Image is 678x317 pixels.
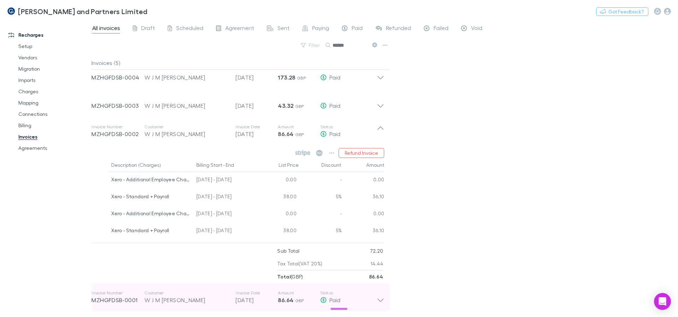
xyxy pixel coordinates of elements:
strong: 86.64 [278,130,293,137]
a: Mapping [11,97,95,108]
span: Paid [329,130,340,137]
div: [DATE] - [DATE] [194,189,257,206]
span: Void [471,24,482,34]
p: MZHGFDSB-0001 [91,296,144,304]
span: GBP [297,75,306,81]
div: - [299,206,342,223]
a: [PERSON_NAME] and Partners Limited [3,3,152,20]
a: Imports [11,75,95,86]
div: Xero - Standard + Payroll [111,223,191,238]
p: [DATE] [236,130,278,138]
span: Agreement [225,24,254,34]
div: W J M [PERSON_NAME] [144,101,228,110]
div: [DATE] - [DATE] [194,172,257,189]
a: Agreements [11,142,95,154]
strong: 43.32 [278,102,293,109]
strong: 173.28 [278,74,295,81]
p: Invoice Date [236,290,278,296]
a: Billing [11,120,95,131]
div: Xero - Additional Employee Charges [111,172,191,187]
div: Xero - Standard + Payroll [111,189,191,204]
span: GBP [295,298,304,303]
span: Draft [141,24,155,34]
a: Setup [11,41,95,52]
span: Sent [278,24,290,34]
div: 38.00 [257,223,299,240]
a: Charges [11,86,95,97]
div: MZHGFDSB-0003W J M [PERSON_NAME][DATE]43.32 GBPPaid [86,89,390,117]
p: Status [320,290,377,296]
span: Failed [434,24,448,34]
div: [DATE] - [DATE] [194,223,257,240]
p: Amount [278,124,320,130]
div: Invoice NumberMZHGFDSB-0001CustomerW J M [PERSON_NAME]Invoice Date[DATE]Amount86.64 GBPStatusPaid [86,283,390,311]
p: 72.20 [370,245,383,257]
div: W J M [PERSON_NAME] [144,296,228,304]
h3: [PERSON_NAME] and Partners Limited [18,7,148,16]
div: Xero - Additional Employee Charges [111,206,191,221]
a: Migration [11,63,95,75]
p: Invoice Number [91,290,144,296]
div: MZHGFDSB-0004W J M [PERSON_NAME][DATE]173.28 GBPPaid [86,60,390,89]
p: Customer [144,124,228,130]
button: Filter [297,41,324,49]
span: All invoices [92,24,120,34]
button: Refund Invoice [339,148,384,158]
div: 5% [299,189,342,206]
strong: 86.64 [278,297,293,304]
a: Recharges [1,29,95,41]
strong: 86.64 [369,274,383,280]
div: W J M [PERSON_NAME] [144,73,228,82]
div: W J M [PERSON_NAME] [144,130,228,138]
span: Paying [312,24,329,34]
p: 14.44 [370,257,383,270]
p: Amount [278,290,320,296]
div: 0.00 [342,206,385,223]
div: 38.00 [257,189,299,206]
div: [DATE] - [DATE] [194,206,257,223]
div: 0.00 [257,206,299,223]
p: MZHGFDSB-0004 [91,73,144,82]
button: Got Feedback? [596,7,648,16]
div: Open Intercom Messenger [654,293,671,310]
span: Paid [329,74,340,81]
p: Invoice Number [91,124,144,130]
span: GBP [295,132,304,137]
div: 0.00 [342,172,385,189]
div: 5% [299,223,342,240]
p: Sub Total [277,245,299,257]
p: Customer [144,290,228,296]
strong: Total [277,274,291,280]
div: 36.10 [342,223,385,240]
p: ( GBP ) [277,270,303,283]
p: [DATE] [236,101,278,110]
div: 36.10 [342,189,385,206]
span: Scheduled [176,24,203,34]
span: Paid [329,297,340,303]
span: Paid [352,24,363,34]
span: Paid [329,102,340,109]
div: Invoice NumberMZHGFDSB-0002CustomerW J M [PERSON_NAME]Invoice Date[DATE]Amount86.64 GBPStatusPaid [86,117,390,145]
a: Vendors [11,52,95,63]
div: - [299,172,342,189]
span: Refunded [386,24,411,34]
a: Invoices [11,131,95,142]
img: Coates and Partners Limited's Logo [7,7,15,16]
a: Connections [11,108,95,120]
div: 0.00 [257,172,299,189]
p: Tax Total (VAT 20%) [277,257,322,270]
p: [DATE] [236,73,278,82]
p: [DATE] [236,296,278,304]
p: Status [320,124,377,130]
span: GBP [295,104,304,109]
p: MZHGFDSB-0003 [91,101,144,110]
p: MZHGFDSB-0002 [91,130,144,138]
p: Invoice Date [236,124,278,130]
